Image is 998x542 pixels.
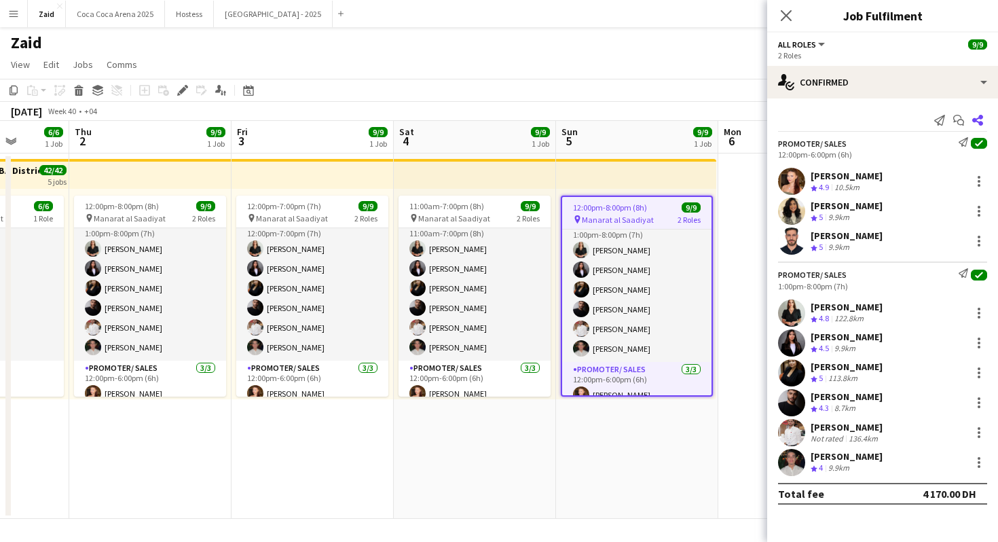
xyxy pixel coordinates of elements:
[561,196,713,397] div: 12:00pm-8:00pm (8h)9/9 Manarat al Saadiyat2 RolesPromoter/ Sales6/61:00pm-8:00pm (7h)[PERSON_NAME...
[722,133,741,149] span: 6
[826,212,852,223] div: 9.9km
[74,216,226,361] app-card-role: Promoter/ Sales6/61:00pm-8:00pm (7h)[PERSON_NAME][PERSON_NAME][PERSON_NAME][PERSON_NAME][PERSON_N...
[811,391,883,403] div: [PERSON_NAME]
[582,215,654,225] span: Manarat al Saadiyat
[358,201,377,211] span: 9/9
[5,56,35,73] a: View
[45,106,79,116] span: Week 40
[968,39,987,50] span: 9/9
[832,313,866,325] div: 122.8km
[778,487,824,501] div: Total fee
[767,7,998,24] h3: Job Fulfilment
[819,182,829,192] span: 4.9
[573,202,647,213] span: 12:00pm-8:00pm (8h)
[43,58,59,71] span: Edit
[819,343,829,353] span: 4.5
[819,313,829,323] span: 4.8
[237,126,248,138] span: Fri
[778,281,987,291] div: 1:00pm-8:00pm (7h)
[101,56,143,73] a: Comms
[826,373,860,384] div: 113.8km
[45,139,62,149] div: 1 Job
[44,127,63,137] span: 6/6
[811,450,883,463] div: [PERSON_NAME]
[196,201,215,211] span: 9/9
[532,139,549,149] div: 1 Job
[354,213,377,223] span: 2 Roles
[811,421,883,433] div: [PERSON_NAME]
[562,362,711,448] app-card-role: Promoter/ Sales3/312:00pm-6:00pm (6h)[PERSON_NAME]
[811,331,883,343] div: [PERSON_NAME]
[73,58,93,71] span: Jobs
[778,39,816,50] span: All roles
[778,50,987,60] div: 2 Roles
[819,403,829,413] span: 4.3
[369,127,388,137] span: 9/9
[165,1,214,27] button: Hostess
[66,1,165,27] button: Coca Coca Arena 2025
[236,361,388,446] app-card-role: Promoter/ Sales3/312:00pm-6:00pm (6h)[PERSON_NAME]
[561,126,578,138] span: Sun
[559,133,578,149] span: 5
[811,200,883,212] div: [PERSON_NAME]
[778,139,847,149] div: Promoter/ Sales
[107,58,137,71] span: Comms
[74,196,226,397] app-job-card: 12:00pm-8:00pm (8h)9/9 Manarat al Saadiyat2 RolesPromoter/ Sales6/61:00pm-8:00pm (7h)[PERSON_NAME...
[192,213,215,223] span: 2 Roles
[75,126,92,138] span: Thu
[214,1,333,27] button: [GEOGRAPHIC_DATA] - 2025
[74,361,226,446] app-card-role: Promoter/ Sales3/312:00pm-6:00pm (6h)[PERSON_NAME]
[826,242,852,253] div: 9.9km
[85,201,159,211] span: 12:00pm-8:00pm (8h)
[778,39,827,50] button: All roles
[811,301,883,313] div: [PERSON_NAME]
[923,487,976,501] div: 4 170.00 DH
[34,201,53,211] span: 6/6
[33,213,53,223] span: 1 Role
[399,361,551,446] app-card-role: Promoter/ Sales3/312:00pm-6:00pm (6h)[PERSON_NAME]
[399,196,551,397] app-job-card: 11:00am-7:00pm (8h)9/9 Manarat al Saadiyat2 RolesPromoter/ Sales6/611:00am-7:00pm (8h)[PERSON_NAM...
[11,105,42,118] div: [DATE]
[811,230,883,242] div: [PERSON_NAME]
[819,373,823,383] span: 5
[11,33,42,53] h1: Zaid
[369,139,387,149] div: 1 Job
[832,403,858,414] div: 8.7km
[562,217,711,362] app-card-role: Promoter/ Sales6/61:00pm-8:00pm (7h)[PERSON_NAME][PERSON_NAME][PERSON_NAME][PERSON_NAME][PERSON_N...
[39,165,67,175] span: 42/42
[11,58,30,71] span: View
[256,213,328,223] span: Manarat al Saadiyat
[38,56,64,73] a: Edit
[399,216,551,361] app-card-role: Promoter/ Sales6/611:00am-7:00pm (8h)[PERSON_NAME][PERSON_NAME][PERSON_NAME][PERSON_NAME][PERSON_...
[846,433,881,444] div: 136.4km
[693,127,712,137] span: 9/9
[67,56,98,73] a: Jobs
[832,343,858,355] div: 9.9km
[778,270,847,280] div: Promoter/ Sales
[767,66,998,98] div: Confirmed
[236,216,388,361] app-card-role: Promoter/ Sales6/612:00pm-7:00pm (7h)[PERSON_NAME][PERSON_NAME][PERSON_NAME][PERSON_NAME][PERSON_...
[517,213,540,223] span: 2 Roles
[724,126,741,138] span: Mon
[811,170,883,182] div: [PERSON_NAME]
[521,201,540,211] span: 9/9
[235,133,248,149] span: 3
[418,213,490,223] span: Manarat al Saadiyat
[682,202,701,213] span: 9/9
[819,463,823,473] span: 4
[397,133,414,149] span: 4
[236,196,388,397] app-job-card: 12:00pm-7:00pm (7h)9/9 Manarat al Saadiyat2 RolesPromoter/ Sales6/612:00pm-7:00pm (7h)[PERSON_NAM...
[819,212,823,222] span: 5
[778,149,987,160] div: 12:00pm-6:00pm (6h)
[811,433,846,444] div: Not rated
[73,133,92,149] span: 2
[207,139,225,149] div: 1 Job
[826,463,852,474] div: 9.9km
[94,213,166,223] span: Manarat al Saadiyat
[531,127,550,137] span: 9/9
[399,126,414,138] span: Sat
[206,127,225,137] span: 9/9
